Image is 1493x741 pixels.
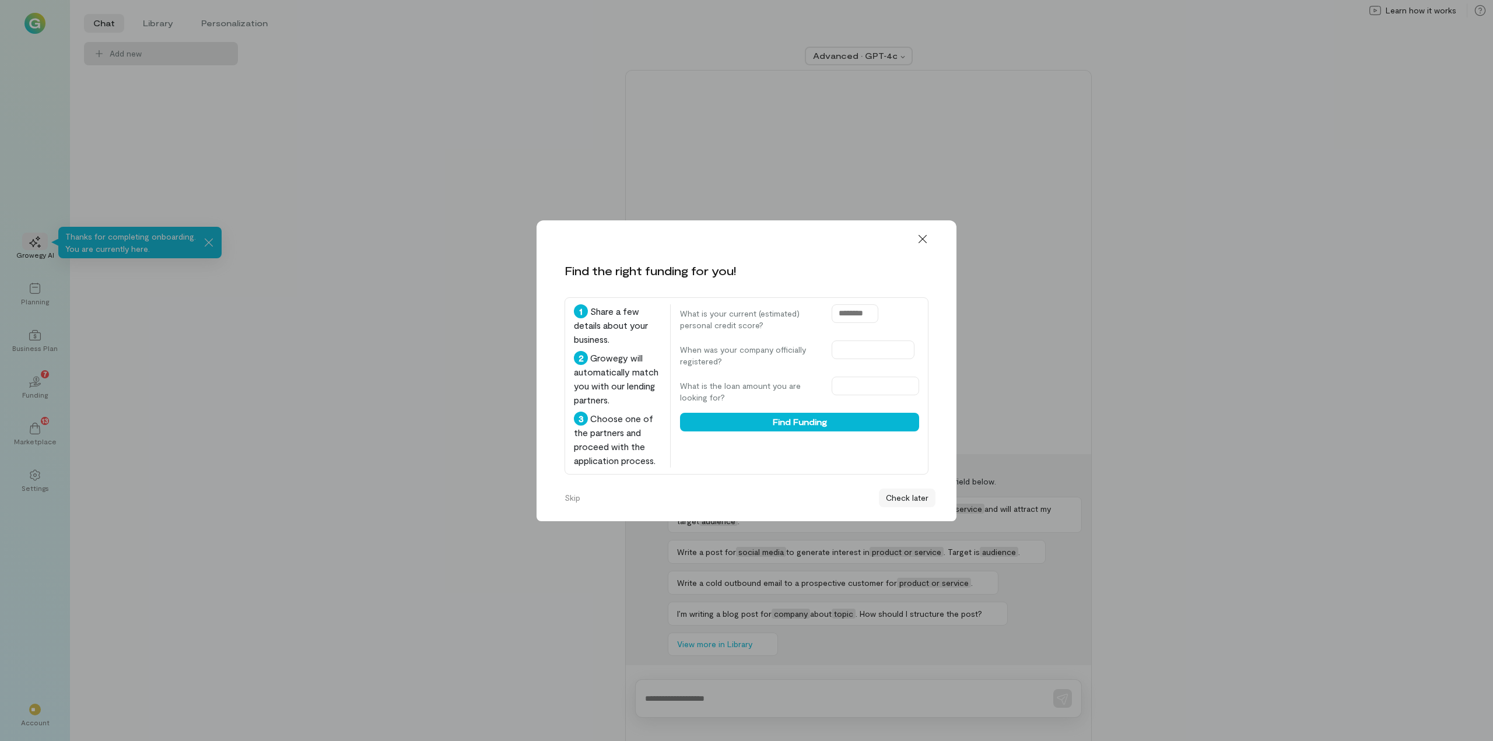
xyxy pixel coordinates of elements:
[879,489,935,507] button: Check later
[574,351,661,407] div: Growegy will automatically match you with our lending partners.
[574,351,588,365] div: 2
[574,304,661,346] div: Share a few details about your business.
[680,413,919,431] button: Find Funding
[680,308,820,331] label: What is your current (estimated) personal credit score?
[574,412,588,426] div: 3
[558,489,587,507] button: Skip
[574,304,588,318] div: 1
[565,262,736,279] div: Find the right funding for you!
[680,380,820,403] label: What is the loan amount you are looking for?
[680,344,820,367] label: When was your company officially registered?
[574,412,661,468] div: Choose one of the partners and proceed with the application process.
